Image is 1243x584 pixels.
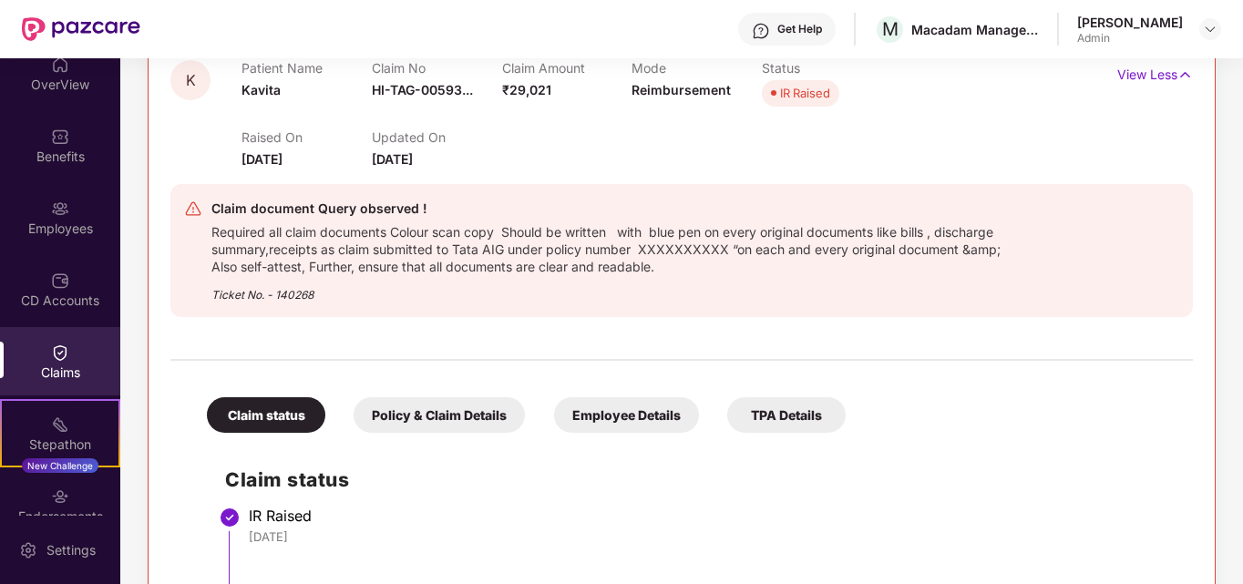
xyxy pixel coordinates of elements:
p: Claim Amount [502,60,632,76]
span: Reimbursement [632,82,731,97]
p: Updated On [372,129,502,145]
p: Status [762,60,892,76]
span: Kavita [241,82,281,97]
img: svg+xml;base64,PHN2ZyBpZD0iU2V0dGluZy0yMHgyMCIgeG1sbnM9Imh0dHA6Ly93d3cudzMub3JnLzIwMDAvc3ZnIiB3aW... [19,541,37,559]
div: IR Raised [249,507,1175,525]
img: svg+xml;base64,PHN2ZyBpZD0iU3RlcC1Eb25lLTMyeDMyIiB4bWxucz0iaHR0cDovL3d3dy53My5vcmcvMjAwMC9zdmciIH... [219,507,241,528]
span: HI-TAG-00593... [372,82,473,97]
span: [DATE] [372,151,413,167]
div: Get Help [777,22,822,36]
div: Settings [41,541,101,559]
p: Raised On [241,129,372,145]
div: Claim status [207,397,325,433]
span: ₹29,021 [502,82,551,97]
span: K [186,73,196,88]
div: Employee Details [554,397,699,433]
div: Ticket No. - 140268 [211,275,1013,303]
img: New Pazcare Logo [22,17,140,41]
img: svg+xml;base64,PHN2ZyBpZD0iRW1wbG95ZWVzIiB4bWxucz0iaHR0cDovL3d3dy53My5vcmcvMjAwMC9zdmciIHdpZHRoPS... [51,200,69,218]
div: New Challenge [22,458,98,473]
img: svg+xml;base64,PHN2ZyB4bWxucz0iaHR0cDovL3d3dy53My5vcmcvMjAwMC9zdmciIHdpZHRoPSIyNCIgaGVpZ2h0PSIyNC... [184,200,202,218]
p: View Less [1117,60,1193,85]
div: [PERSON_NAME] [1077,14,1183,31]
p: Patient Name [241,60,372,76]
div: Stepathon [2,435,118,454]
img: svg+xml;base64,PHN2ZyBpZD0iQ2xhaW0iIHhtbG5zPSJodHRwOi8vd3d3LnczLm9yZy8yMDAwL3N2ZyIgd2lkdGg9IjIwIi... [51,343,69,362]
img: svg+xml;base64,PHN2ZyB4bWxucz0iaHR0cDovL3d3dy53My5vcmcvMjAwMC9zdmciIHdpZHRoPSIyMSIgaGVpZ2h0PSIyMC... [51,415,69,434]
div: Macadam Management Services Private Limited [911,21,1039,38]
img: svg+xml;base64,PHN2ZyBpZD0iQmVuZWZpdHMiIHhtbG5zPSJodHRwOi8vd3d3LnczLm9yZy8yMDAwL3N2ZyIgd2lkdGg9Ij... [51,128,69,146]
h2: Claim status [225,465,1175,495]
img: svg+xml;base64,PHN2ZyB4bWxucz0iaHR0cDovL3d3dy53My5vcmcvMjAwMC9zdmciIHdpZHRoPSIxNyIgaGVpZ2h0PSIxNy... [1177,65,1193,85]
div: Policy & Claim Details [354,397,525,433]
div: Required all claim documents Colour scan copy Should be written with blue pen on every original d... [211,220,1013,275]
span: [DATE] [241,151,282,167]
img: svg+xml;base64,PHN2ZyBpZD0iSG9tZSIgeG1sbnM9Imh0dHA6Ly93d3cudzMub3JnLzIwMDAvc3ZnIiB3aWR0aD0iMjAiIG... [51,56,69,74]
div: Admin [1077,31,1183,46]
img: svg+xml;base64,PHN2ZyBpZD0iQ0RfQWNjb3VudHMiIGRhdGEtbmFtZT0iQ0QgQWNjb3VudHMiIHhtbG5zPSJodHRwOi8vd3... [51,272,69,290]
div: IR Raised [780,84,830,102]
p: Claim No [372,60,502,76]
span: M [882,18,899,40]
div: Claim document Query observed ! [211,198,1013,220]
div: [DATE] [249,528,1175,545]
div: TPA Details [727,397,846,433]
img: svg+xml;base64,PHN2ZyBpZD0iRHJvcGRvd24tMzJ4MzIiIHhtbG5zPSJodHRwOi8vd3d3LnczLm9yZy8yMDAwL3N2ZyIgd2... [1203,22,1217,36]
img: svg+xml;base64,PHN2ZyBpZD0iRW5kb3JzZW1lbnRzIiB4bWxucz0iaHR0cDovL3d3dy53My5vcmcvMjAwMC9zdmciIHdpZH... [51,487,69,506]
p: Mode [632,60,762,76]
img: svg+xml;base64,PHN2ZyBpZD0iSGVscC0zMngzMiIgeG1sbnM9Imh0dHA6Ly93d3cudzMub3JnLzIwMDAvc3ZnIiB3aWR0aD... [752,22,770,40]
